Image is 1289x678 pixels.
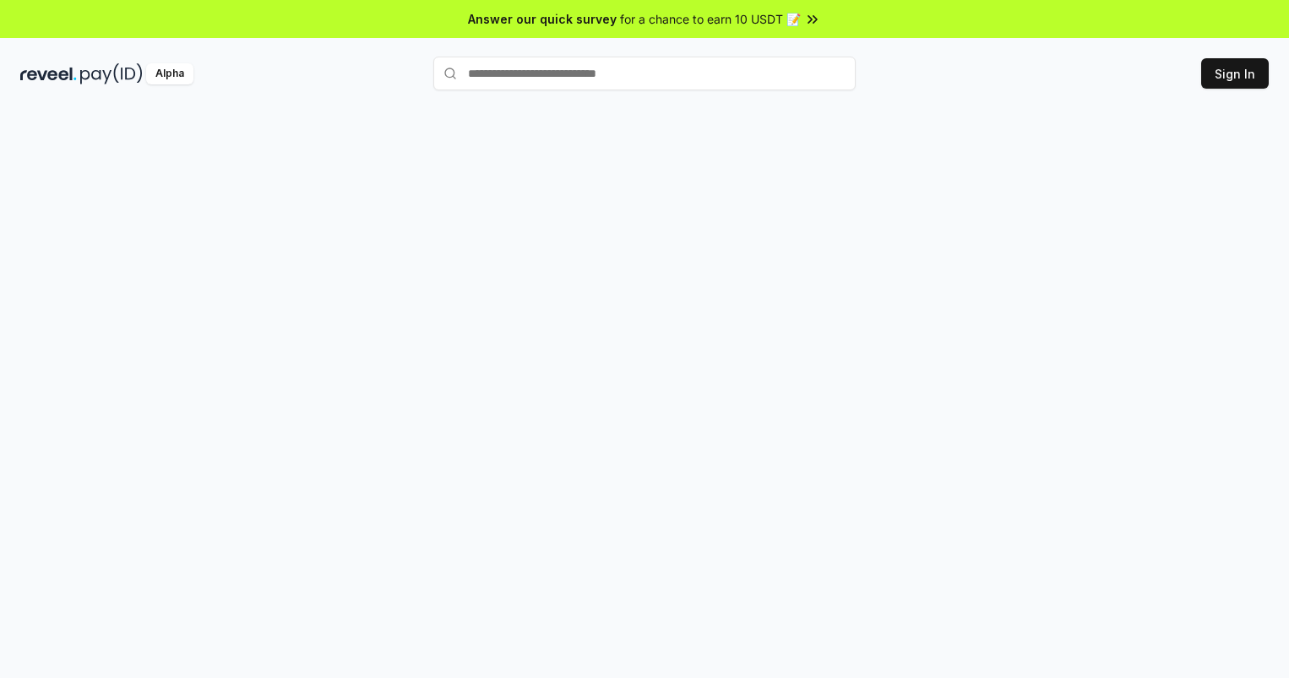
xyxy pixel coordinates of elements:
img: reveel_dark [20,63,77,84]
span: Answer our quick survey [468,10,617,28]
button: Sign In [1201,58,1269,89]
img: pay_id [80,63,143,84]
span: for a chance to earn 10 USDT 📝 [620,10,801,28]
div: Alpha [146,63,193,84]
